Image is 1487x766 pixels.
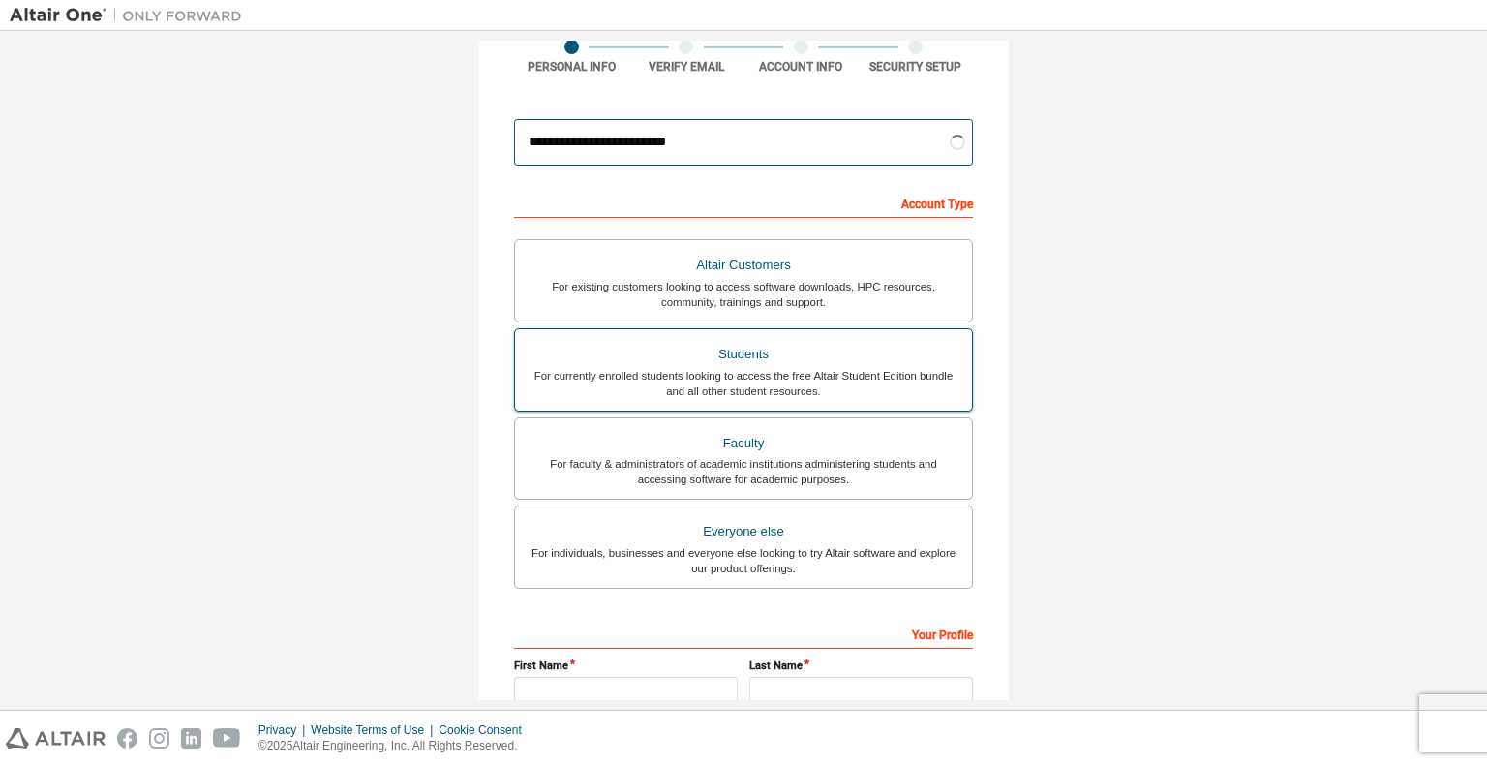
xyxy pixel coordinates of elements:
[10,6,252,25] img: Altair One
[311,722,439,738] div: Website Terms of Use
[213,728,241,749] img: youtube.svg
[527,341,960,368] div: Students
[527,456,960,487] div: For faculty & administrators of academic institutions administering students and accessing softwa...
[6,728,106,749] img: altair_logo.svg
[514,59,629,75] div: Personal Info
[514,187,973,218] div: Account Type
[527,368,960,399] div: For currently enrolled students looking to access the free Altair Student Edition bundle and all ...
[749,659,973,674] label: Last Name
[527,252,960,279] div: Altair Customers
[514,659,738,674] label: First Name
[149,728,169,749] img: instagram.svg
[117,728,137,749] img: facebook.svg
[527,430,960,457] div: Faculty
[527,545,960,576] div: For individuals, businesses and everyone else looking to try Altair software and explore our prod...
[859,59,974,75] div: Security Setup
[527,518,960,545] div: Everyone else
[258,738,533,754] p: © 2025 Altair Engineering, Inc. All Rights Reserved.
[258,722,311,738] div: Privacy
[181,728,201,749] img: linkedin.svg
[439,722,532,738] div: Cookie Consent
[514,618,973,649] div: Your Profile
[743,59,859,75] div: Account Info
[527,279,960,310] div: For existing customers looking to access software downloads, HPC resources, community, trainings ...
[629,59,744,75] div: Verify Email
